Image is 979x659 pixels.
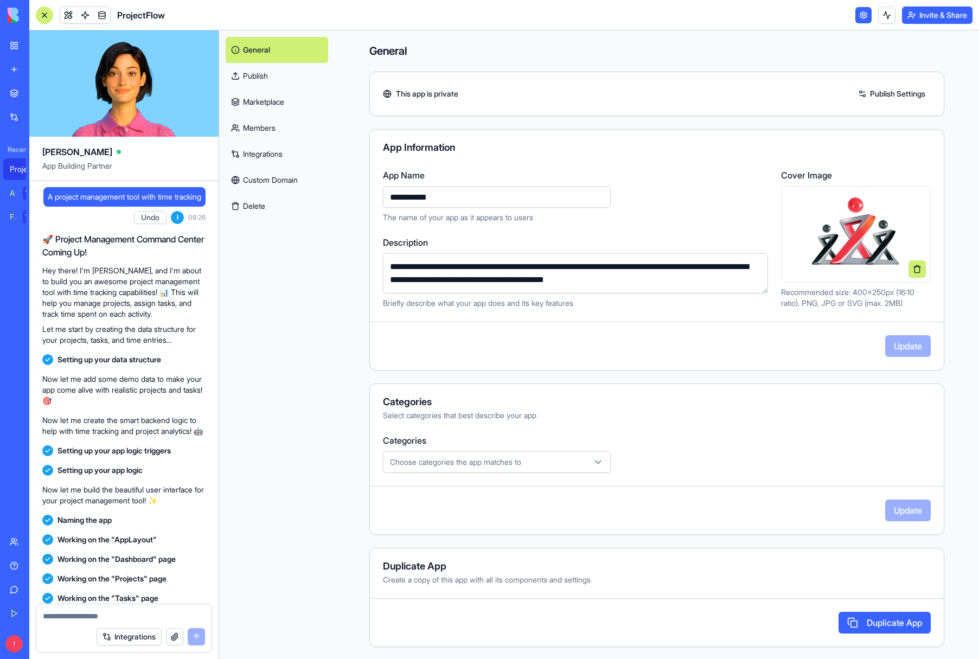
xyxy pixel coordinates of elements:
button: Integrations [97,628,162,645]
span: Working on the "Projects" page [57,573,167,584]
span: Setting up your data structure [57,354,161,365]
span: I [5,635,23,652]
p: Now let me add some demo data to make your app come alive with realistic projects and tasks! 🎯 [42,374,206,406]
div: ProjectFlow [10,164,40,175]
label: Cover Image [781,169,931,182]
span: I [171,211,184,224]
p: Recommended size: 400x250px (16:10 ratio). PNG, JPG or SVG (max. 2MB) [781,287,931,309]
button: Choose categories the app matches to [383,451,611,473]
span: Working on the "Dashboard" page [57,554,176,565]
button: Invite & Share [902,7,972,24]
span: Choose categories the app matches to [390,457,521,468]
span: This app is private [396,88,458,99]
button: Delete [226,193,328,219]
p: Now let me create the smart backend logic to help with time tracking and project analytics! 🤖 [42,415,206,437]
span: 08:26 [188,213,206,222]
a: General [226,37,328,63]
span: A project management tool with time tracking [48,191,201,202]
div: TRY [23,187,40,200]
span: Working on the "Tasks" page [57,593,158,604]
p: Let me start by creating the data structure for your projects, tasks, and time entries... [42,324,206,346]
div: AI Logo Generator [10,188,15,199]
p: Briefly describe what your app does and its key features [383,298,768,309]
a: Publish Settings [853,85,931,103]
div: Select categories that best describe your app [383,410,931,421]
label: Categories [383,434,931,447]
h2: 🚀 Project Management Command Center Coming Up! [42,233,206,259]
div: TRY [23,210,40,223]
p: Hey there! I'm [PERSON_NAME], and I'm about to build you an awesome project management tool with ... [42,265,206,319]
label: Description [383,236,768,249]
a: ProjectFlow [3,158,47,180]
p: Now let me build the beautiful user interface for your project management tool! ✨ [42,484,206,506]
div: Feedback Form [10,212,15,222]
button: Duplicate App [839,612,931,634]
span: ProjectFlow [117,9,165,22]
a: Marketplace [226,89,328,115]
p: The name of your app as it appears to users [383,212,768,223]
div: Duplicate App [383,561,931,571]
div: App Information [383,143,931,152]
span: App Building Partner [42,161,206,180]
a: Integrations [226,141,328,167]
span: Setting up your app logic [57,465,143,476]
a: Feedback FormTRY [3,206,47,228]
a: Publish [226,63,328,89]
img: logo [8,8,75,23]
span: Recent [3,145,26,154]
h4: General [369,43,944,59]
div: Categories [383,397,931,407]
span: Working on the "AppLayout" [57,534,157,545]
span: Naming the app [57,515,112,526]
label: App Name [383,169,768,182]
a: Custom Domain [226,167,328,193]
div: Create a copy of this app with all its components and settings [383,574,931,585]
a: Members [226,115,328,141]
button: Undo [134,211,167,224]
span: Setting up your app logic triggers [57,445,171,456]
a: AI Logo GeneratorTRY [3,182,47,204]
img: Preview [805,191,906,278]
span: [PERSON_NAME] [42,145,112,158]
